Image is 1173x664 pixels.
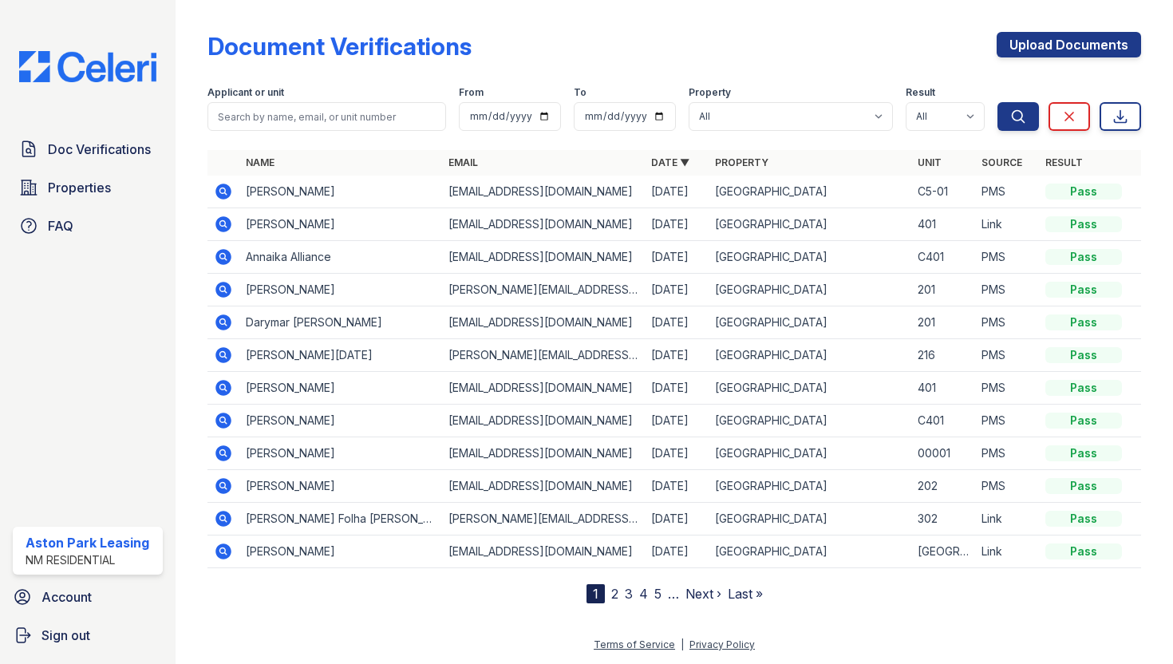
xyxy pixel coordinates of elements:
[645,306,709,339] td: [DATE]
[1045,478,1122,494] div: Pass
[975,208,1039,241] td: Link
[709,339,911,372] td: [GEOGRAPHIC_DATA]
[442,208,645,241] td: [EMAIL_ADDRESS][DOMAIN_NAME]
[645,372,709,405] td: [DATE]
[709,372,911,405] td: [GEOGRAPHIC_DATA]
[645,274,709,306] td: [DATE]
[41,587,92,607] span: Account
[1045,184,1122,200] div: Pass
[207,32,472,61] div: Document Verifications
[715,156,768,168] a: Property
[975,437,1039,470] td: PMS
[645,176,709,208] td: [DATE]
[239,470,442,503] td: [PERSON_NAME]
[709,437,911,470] td: [GEOGRAPHIC_DATA]
[911,274,975,306] td: 201
[911,241,975,274] td: C401
[728,586,763,602] a: Last »
[442,306,645,339] td: [EMAIL_ADDRESS][DOMAIN_NAME]
[13,172,163,204] a: Properties
[709,241,911,274] td: [GEOGRAPHIC_DATA]
[651,156,689,168] a: Date ▼
[442,437,645,470] td: [EMAIL_ADDRESS][DOMAIN_NAME]
[911,208,975,241] td: 401
[654,586,662,602] a: 5
[239,241,442,274] td: Annaika Alliance
[645,536,709,568] td: [DATE]
[26,552,149,568] div: NM Residential
[48,216,73,235] span: FAQ
[645,470,709,503] td: [DATE]
[239,274,442,306] td: [PERSON_NAME]
[997,32,1141,57] a: Upload Documents
[442,503,645,536] td: [PERSON_NAME][EMAIL_ADDRESS][PERSON_NAME][DOMAIN_NAME]
[6,51,169,82] img: CE_Logo_Blue-a8612792a0a2168367f1c8372b55b34899dd931a85d93a1a3d3e32e68fde9ad4.png
[442,470,645,503] td: [EMAIL_ADDRESS][DOMAIN_NAME]
[239,339,442,372] td: [PERSON_NAME][DATE]
[574,86,586,99] label: To
[645,339,709,372] td: [DATE]
[1045,543,1122,559] div: Pass
[975,470,1039,503] td: PMS
[975,536,1039,568] td: Link
[1045,380,1122,396] div: Pass
[685,586,721,602] a: Next ›
[239,536,442,568] td: [PERSON_NAME]
[911,503,975,536] td: 302
[911,437,975,470] td: 00001
[975,405,1039,437] td: PMS
[918,156,942,168] a: Unit
[1045,413,1122,429] div: Pass
[239,437,442,470] td: [PERSON_NAME]
[709,536,911,568] td: [GEOGRAPHIC_DATA]
[709,274,911,306] td: [GEOGRAPHIC_DATA]
[594,638,675,650] a: Terms of Service
[1045,282,1122,298] div: Pass
[709,306,911,339] td: [GEOGRAPHIC_DATA]
[645,241,709,274] td: [DATE]
[239,176,442,208] td: [PERSON_NAME]
[442,339,645,372] td: [PERSON_NAME][EMAIL_ADDRESS][PERSON_NAME][DATE][DOMAIN_NAME]
[625,586,633,602] a: 3
[645,405,709,437] td: [DATE]
[1045,249,1122,265] div: Pass
[239,208,442,241] td: [PERSON_NAME]
[645,437,709,470] td: [DATE]
[207,102,446,131] input: Search by name, email, or unit number
[26,533,149,552] div: Aston Park Leasing
[709,405,911,437] td: [GEOGRAPHIC_DATA]
[48,140,151,159] span: Doc Verifications
[1045,314,1122,330] div: Pass
[645,208,709,241] td: [DATE]
[41,626,90,645] span: Sign out
[448,156,478,168] a: Email
[6,581,169,613] a: Account
[239,503,442,536] td: [PERSON_NAME] Folha [PERSON_NAME]
[668,584,679,603] span: …
[459,86,484,99] label: From
[611,586,618,602] a: 2
[975,176,1039,208] td: PMS
[975,241,1039,274] td: PMS
[911,470,975,503] td: 202
[911,372,975,405] td: 401
[442,241,645,274] td: [EMAIL_ADDRESS][DOMAIN_NAME]
[709,176,911,208] td: [GEOGRAPHIC_DATA]
[911,176,975,208] td: C5-01
[1045,445,1122,461] div: Pass
[1045,156,1083,168] a: Result
[709,208,911,241] td: [GEOGRAPHIC_DATA]
[442,405,645,437] td: [EMAIL_ADDRESS][DOMAIN_NAME]
[207,86,284,99] label: Applicant or unit
[6,619,169,651] a: Sign out
[442,372,645,405] td: [EMAIL_ADDRESS][DOMAIN_NAME]
[13,210,163,242] a: FAQ
[981,156,1022,168] a: Source
[911,405,975,437] td: C401
[911,536,975,568] td: [GEOGRAPHIC_DATA]
[645,503,709,536] td: [DATE]
[709,470,911,503] td: [GEOGRAPHIC_DATA]
[975,503,1039,536] td: Link
[681,638,684,650] div: |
